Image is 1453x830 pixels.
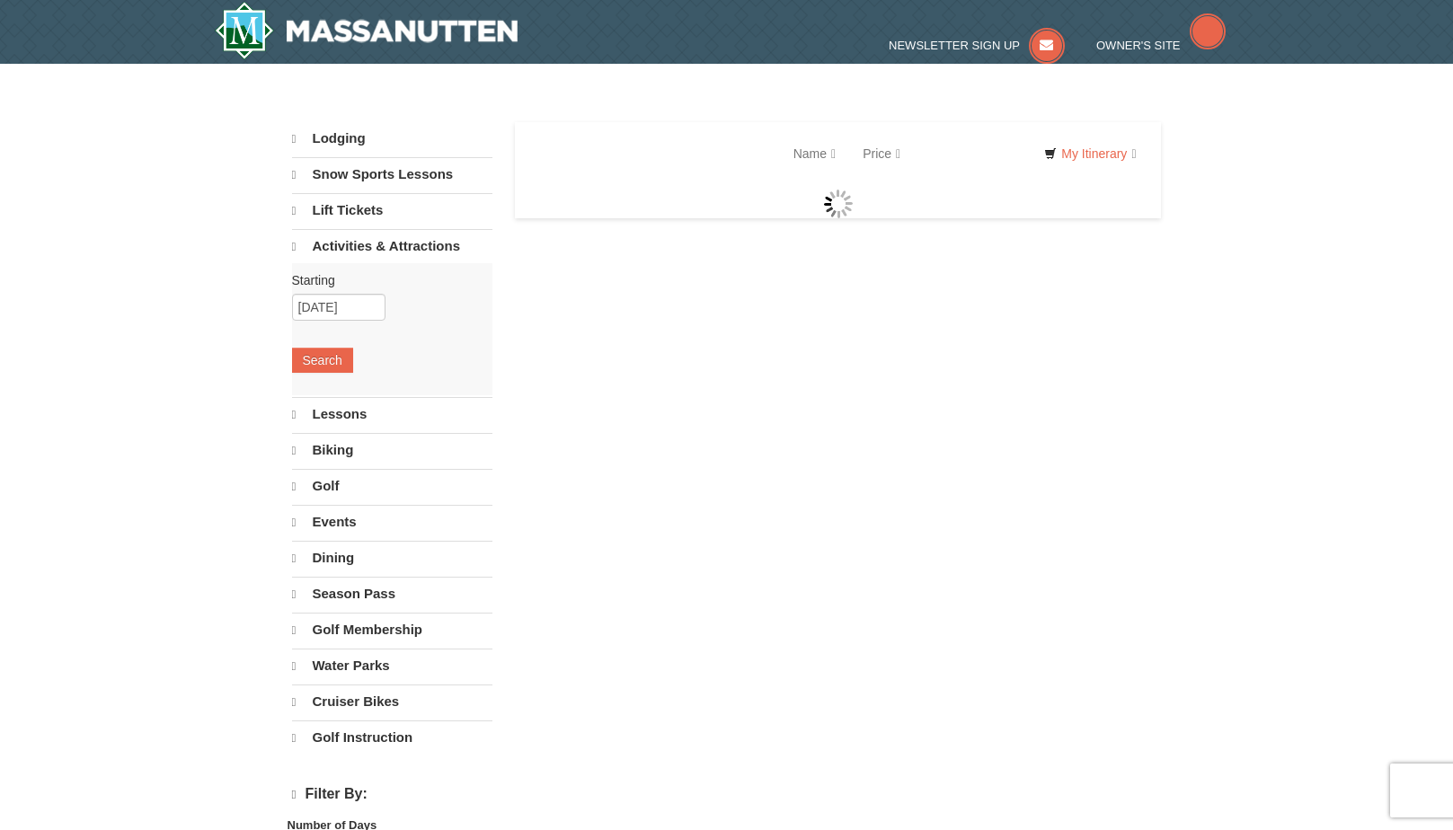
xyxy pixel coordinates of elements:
a: Newsletter Sign Up [889,39,1065,52]
a: Season Pass [292,577,492,611]
span: Owner's Site [1096,39,1181,52]
a: My Itinerary [1032,140,1147,167]
img: Massanutten Resort Logo [215,2,518,59]
a: Massanutten Resort [215,2,518,59]
a: Owner's Site [1096,39,1226,52]
a: Golf Instruction [292,720,492,755]
label: Starting [292,271,479,289]
a: Cruiser Bikes [292,684,492,719]
a: Dining [292,541,492,575]
h4: Filter By: [292,786,492,803]
a: Activities & Attractions [292,229,492,263]
a: Lift Tickets [292,193,492,227]
a: Golf Membership [292,613,492,647]
a: Water Parks [292,649,492,683]
a: Lessons [292,397,492,431]
a: Lodging [292,122,492,155]
a: Events [292,505,492,539]
a: Price [849,136,914,172]
a: Golf [292,469,492,503]
img: wait gif [824,190,853,218]
a: Snow Sports Lessons [292,157,492,191]
button: Search [292,348,353,373]
a: Biking [292,433,492,467]
span: Newsletter Sign Up [889,39,1020,52]
a: Name [780,136,849,172]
